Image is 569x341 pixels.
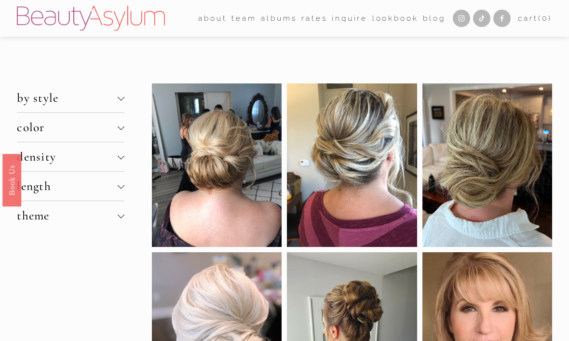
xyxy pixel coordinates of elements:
[17,201,124,230] button: theme
[518,12,552,25] a: 0 items in cart
[17,150,117,164] span: density
[453,10,470,27] a: Instagram
[542,14,548,23] span: 0
[231,11,257,26] a: folder dropdown
[473,10,490,27] a: TikTok
[17,83,124,112] button: by style
[198,12,227,25] span: about
[2,153,21,206] a: Book Us
[423,11,446,26] a: Blog
[301,11,327,26] a: Rates
[17,179,117,193] span: length
[17,208,117,223] span: theme
[261,11,297,26] a: albums
[198,11,227,26] a: folder dropdown
[17,142,124,171] button: density
[17,6,165,31] img: Beauty Asylum | Bridal Hair &amp; Makeup Charlotte &amp; Atlanta
[231,12,257,25] span: team
[538,14,552,23] span: ( )
[17,172,124,201] button: length
[372,11,419,26] a: Lookbook
[17,120,117,135] span: color
[17,113,124,142] button: color
[17,91,117,105] span: by style
[493,10,511,27] a: Facebook
[332,11,367,26] a: Inquire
